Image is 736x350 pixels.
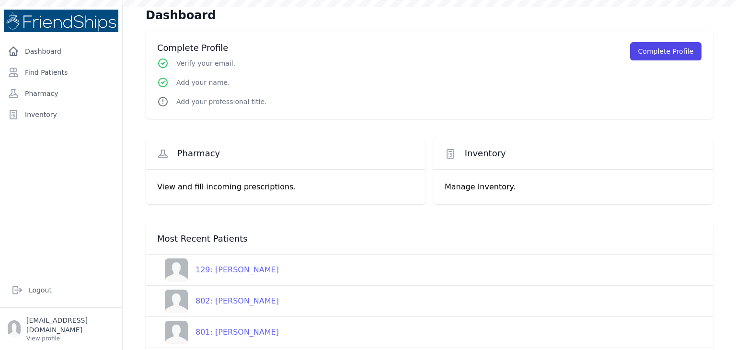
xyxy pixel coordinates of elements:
img: person-242608b1a05df3501eefc295dc1bc67a.jpg [165,258,188,281]
img: Medical Missions EMR [4,10,118,32]
a: Pharmacy View and fill incoming prescriptions. [146,138,425,204]
div: 802: [PERSON_NAME] [188,295,279,307]
li: Add your name. [157,77,267,88]
img: person-242608b1a05df3501eefc295dc1bc67a.jpg [165,290,188,313]
p: Manage Inventory. [445,181,701,193]
a: Inventory [4,105,118,124]
h1: Dashboard [146,8,216,23]
a: Dashboard [4,42,118,61]
p: View profile [26,335,115,342]
a: Logout [8,280,115,300]
span: Inventory [465,148,506,159]
a: 801: [PERSON_NAME] [157,321,279,344]
p: [EMAIL_ADDRESS][DOMAIN_NAME] [26,315,115,335]
li: Verify your email. [157,58,267,69]
button: Complete Profile [630,42,701,60]
a: [EMAIL_ADDRESS][DOMAIN_NAME] View profile [8,315,115,342]
a: Inventory Manage Inventory. [433,138,713,204]
a: 129: [PERSON_NAME] [157,258,279,281]
p: View and fill incoming prescriptions. [157,181,414,193]
a: Pharmacy [4,84,118,103]
a: 802: [PERSON_NAME] [157,290,279,313]
a: Find Patients [4,63,118,82]
div: 129: [PERSON_NAME] [188,264,279,276]
li: Add your professional title. [157,96,267,107]
img: person-242608b1a05df3501eefc295dc1bc67a.jpg [165,321,188,344]
div: 801: [PERSON_NAME] [188,327,279,338]
span: Pharmacy [177,148,220,159]
h3: Complete Profile [157,42,267,54]
span: Most Recent Patients [157,233,248,245]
